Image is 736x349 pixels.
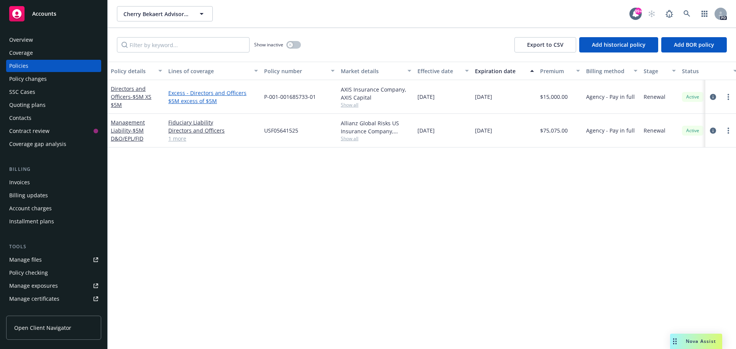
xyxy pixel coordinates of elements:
[9,47,33,59] div: Coverage
[417,93,435,101] span: [DATE]
[537,62,583,80] button: Premium
[6,293,101,305] a: Manage certificates
[9,73,47,85] div: Policy changes
[9,86,35,98] div: SSC Cases
[341,135,411,142] span: Show all
[111,67,154,75] div: Policy details
[9,215,54,228] div: Installment plans
[14,324,71,332] span: Open Client Navigator
[682,67,729,75] div: Status
[6,202,101,215] a: Account charges
[514,37,576,52] button: Export to CSV
[6,34,101,46] a: Overview
[9,306,45,318] div: Manage BORs
[586,126,635,134] span: Agency - Pay in full
[540,126,568,134] span: $75,075.00
[9,138,66,150] div: Coverage gap analysis
[670,334,680,349] div: Drag to move
[6,215,101,228] a: Installment plans
[644,6,659,21] a: Start snowing
[341,102,411,108] span: Show all
[111,85,151,108] a: Directors and Officers
[108,62,165,80] button: Policy details
[6,60,101,72] a: Policies
[9,60,28,72] div: Policies
[670,334,722,349] button: Nova Assist
[586,93,635,101] span: Agency - Pay in full
[9,267,48,279] div: Policy checking
[662,6,677,21] a: Report a Bug
[6,73,101,85] a: Policy changes
[168,67,250,75] div: Lines of coverage
[644,126,665,134] span: Renewal
[117,37,250,52] input: Filter by keyword...
[644,93,665,101] span: Renewal
[6,254,101,266] a: Manage files
[9,280,58,292] div: Manage exposures
[679,6,695,21] a: Search
[9,112,31,124] div: Contacts
[472,62,537,80] button: Expiration date
[117,6,213,21] button: Cherry Bekaert Advisory LLC
[168,126,258,134] a: Directors and Officers
[264,67,326,75] div: Policy number
[417,67,460,75] div: Effective date
[261,62,338,80] button: Policy number
[341,85,411,102] div: AXIS Insurance Company, AXIS Capital
[9,254,42,266] div: Manage files
[6,176,101,188] a: Invoices
[6,125,101,137] a: Contract review
[32,11,56,17] span: Accounts
[540,67,572,75] div: Premium
[9,293,59,305] div: Manage certificates
[9,125,49,137] div: Contract review
[635,8,642,15] div: 99+
[644,67,667,75] div: Stage
[708,92,718,102] a: circleInformation
[475,67,526,75] div: Expiration date
[583,62,641,80] button: Billing method
[592,41,646,48] span: Add historical policy
[586,67,629,75] div: Billing method
[9,202,52,215] div: Account charges
[9,176,30,188] div: Invoices
[697,6,712,21] a: Switch app
[6,189,101,202] a: Billing updates
[165,62,261,80] button: Lines of coverage
[6,165,101,173] div: Billing
[9,99,46,111] div: Quoting plans
[6,3,101,25] a: Accounts
[111,93,151,108] span: - $5M XS $5M
[168,118,258,126] a: Fiduciary Liability
[6,306,101,318] a: Manage BORs
[6,243,101,251] div: Tools
[6,86,101,98] a: SSC Cases
[540,93,568,101] span: $15,000.00
[724,126,733,135] a: more
[414,62,472,80] button: Effective date
[6,99,101,111] a: Quoting plans
[417,126,435,134] span: [DATE]
[685,127,700,134] span: Active
[111,119,145,142] a: Management Liability
[168,89,258,105] a: Excess - Directors and Officers $5M excess of $5M
[9,189,48,202] div: Billing updates
[661,37,727,52] button: Add BOR policy
[6,267,101,279] a: Policy checking
[168,134,258,143] a: 1 more
[254,41,283,48] span: Show inactive
[724,92,733,102] a: more
[264,126,298,134] span: USF05641525
[6,280,101,292] a: Manage exposures
[685,93,700,100] span: Active
[341,119,411,135] div: Allianz Global Risks US Insurance Company, Allianz
[674,41,714,48] span: Add BOR policy
[6,47,101,59] a: Coverage
[338,62,414,80] button: Market details
[6,138,101,150] a: Coverage gap analysis
[475,93,492,101] span: [DATE]
[475,126,492,134] span: [DATE]
[527,41,563,48] span: Export to CSV
[579,37,658,52] button: Add historical policy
